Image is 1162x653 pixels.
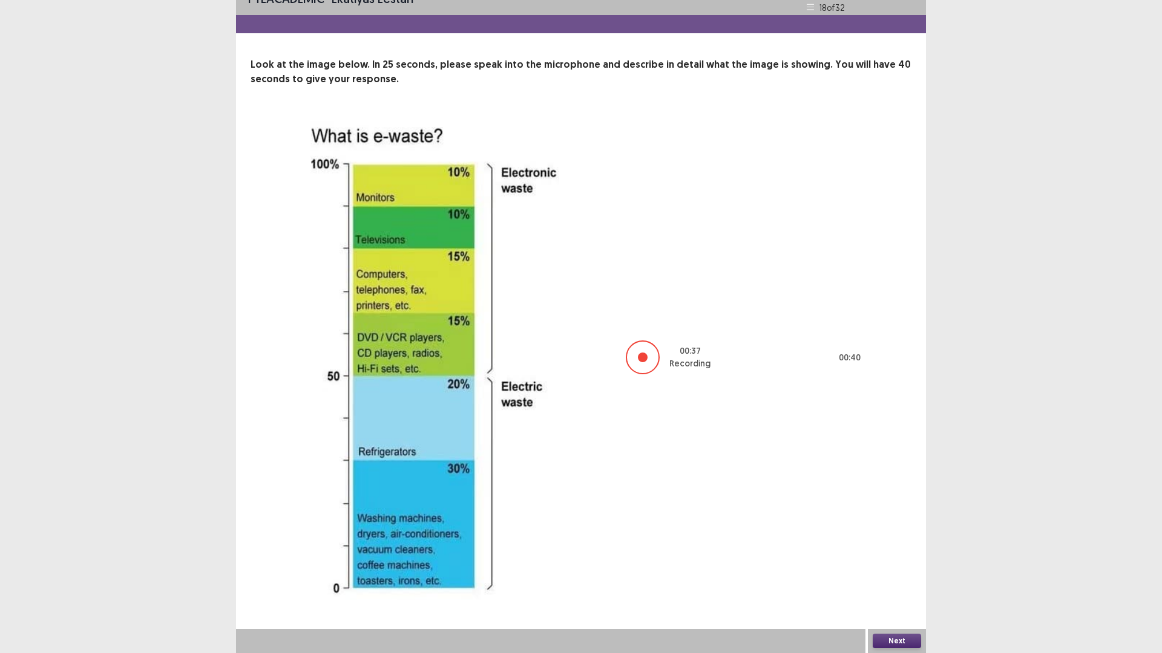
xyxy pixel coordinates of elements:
img: image-description [299,115,602,600]
p: Look at the image below. In 25 seconds, please speak into the microphone and describe in detail w... [251,57,911,86]
p: 00 : 37 [680,345,701,357]
button: Next [873,634,921,648]
p: Recording [669,357,711,370]
p: 00 : 40 [839,351,861,364]
p: 18 of 32 [819,1,845,14]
